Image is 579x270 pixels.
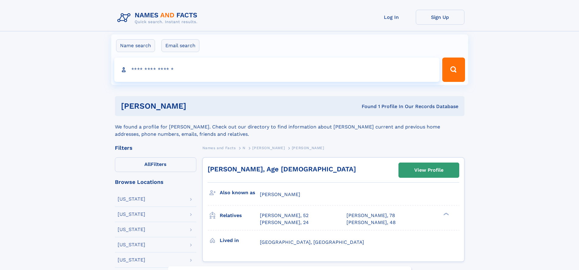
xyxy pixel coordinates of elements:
[121,102,274,110] h1: [PERSON_NAME]
[260,239,364,245] span: [GEOGRAPHIC_DATA], [GEOGRAPHIC_DATA]
[118,258,145,262] div: [US_STATE]
[292,146,324,150] span: [PERSON_NAME]
[220,210,260,221] h3: Relatives
[399,163,459,177] a: View Profile
[260,212,308,219] a: [PERSON_NAME], 52
[208,165,356,173] a: [PERSON_NAME], Age [DEMOGRAPHIC_DATA]
[274,103,458,110] div: Found 1 Profile In Our Records Database
[260,191,300,197] span: [PERSON_NAME]
[243,146,246,150] span: N
[220,235,260,246] h3: Lived in
[118,242,145,247] div: [US_STATE]
[118,227,145,232] div: [US_STATE]
[118,212,145,217] div: [US_STATE]
[260,219,309,226] a: [PERSON_NAME], 24
[115,157,196,172] label: Filters
[252,144,285,152] a: [PERSON_NAME]
[220,188,260,198] h3: Also known as
[442,212,449,216] div: ❯
[115,179,196,185] div: Browse Locations
[252,146,285,150] span: [PERSON_NAME]
[114,58,440,82] input: search input
[367,10,416,25] a: Log In
[115,10,202,26] img: Logo Names and Facts
[118,197,145,202] div: [US_STATE]
[144,161,151,167] span: All
[346,212,395,219] a: [PERSON_NAME], 78
[115,116,464,138] div: We found a profile for [PERSON_NAME]. Check out our directory to find information about [PERSON_N...
[416,10,464,25] a: Sign Up
[116,39,155,52] label: Name search
[346,219,396,226] a: [PERSON_NAME], 48
[442,58,465,82] button: Search Button
[161,39,199,52] label: Email search
[243,144,246,152] a: N
[414,163,443,177] div: View Profile
[115,145,196,151] div: Filters
[202,144,236,152] a: Names and Facts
